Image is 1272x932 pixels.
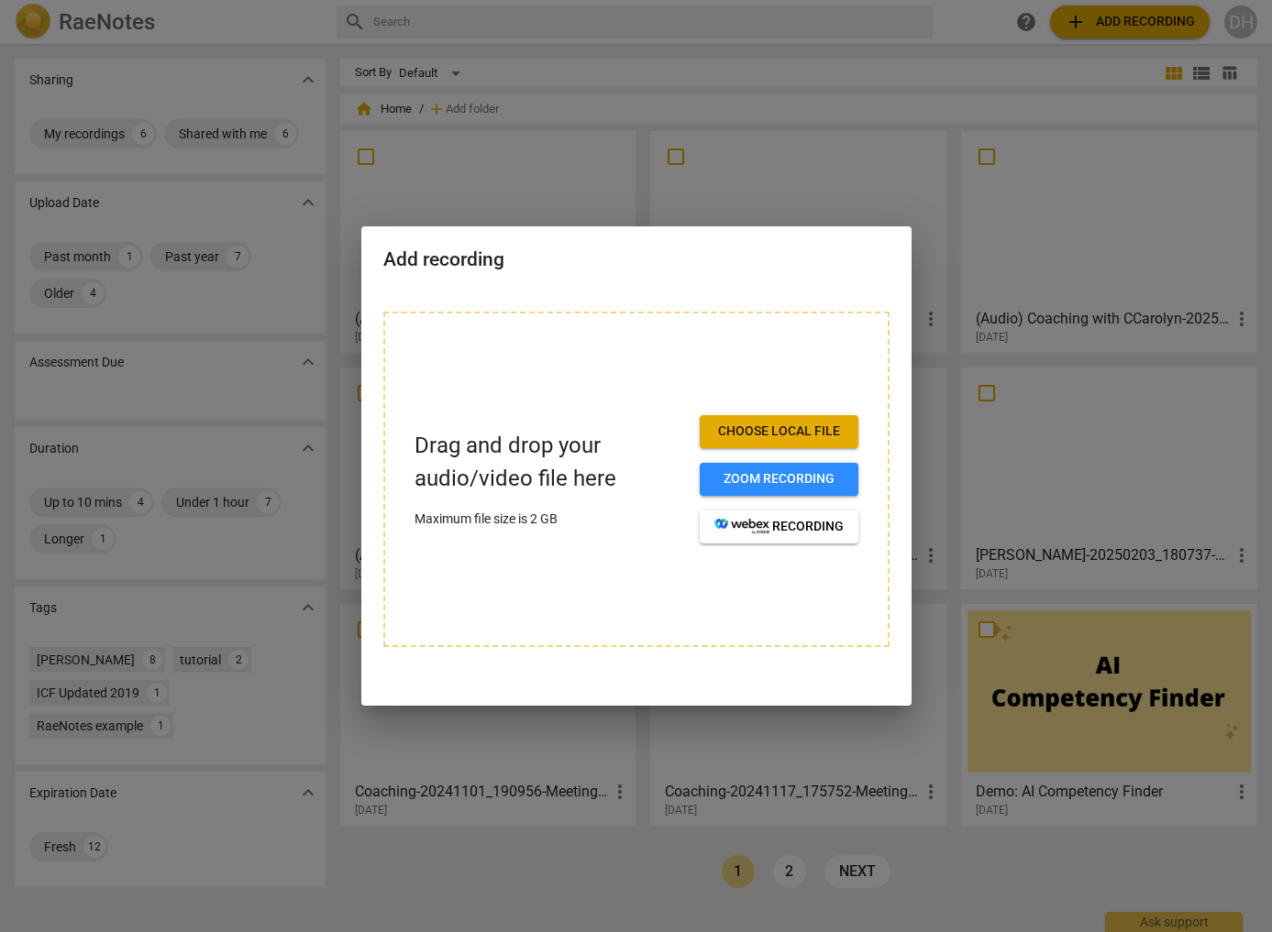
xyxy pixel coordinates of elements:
[700,510,858,543] button: recording
[714,422,844,441] span: Choose local file
[700,415,858,448] button: Choose local file
[415,430,685,494] p: Drag and drop your audio/video file here
[714,518,844,536] span: recording
[714,470,844,488] span: Zoom recording
[415,510,685,529] p: Maximum file size is 2 GB
[383,248,890,271] h2: Add recording
[700,463,858,496] button: Zoom recording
